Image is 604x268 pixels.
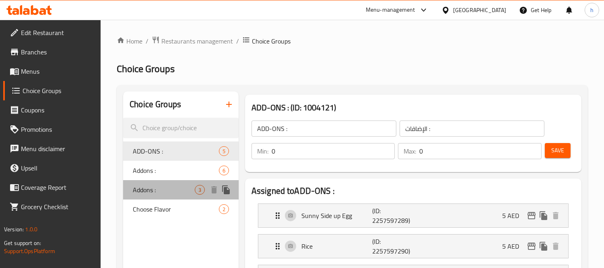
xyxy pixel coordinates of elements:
p: Rice [301,241,372,251]
a: Upsell [3,158,101,178]
span: 5 [219,148,229,155]
a: Restaurants management [152,36,233,46]
span: 6 [219,167,229,175]
span: 2 [219,206,229,213]
button: Save [545,143,571,158]
button: delete [550,210,562,222]
div: Addons :3deleteduplicate [123,180,239,199]
div: ADD-ONS :5 [123,141,239,161]
p: (ID: 2257597289) [372,206,420,225]
span: Upsell [21,163,95,173]
a: Coupons [3,100,101,120]
a: Edit Restaurant [3,23,101,42]
li: / [236,36,239,46]
p: Sunny Side up Egg [301,211,372,220]
span: ADD-ONS : [133,146,219,156]
input: search [123,118,239,138]
a: Choice Groups [3,81,101,100]
span: Addons : [133,185,195,195]
h2: Choice Groups [130,98,181,110]
div: Choices [219,204,229,214]
p: 5 AED [502,211,526,220]
p: 5 AED [502,241,526,251]
span: Menu disclaimer [21,144,95,154]
a: Menu disclaimer [3,139,101,158]
a: Branches [3,42,101,62]
a: Home [117,36,142,46]
span: h [590,6,594,15]
a: Menus [3,62,101,81]
div: Menu-management [366,5,415,15]
div: Choices [219,146,229,156]
span: Promotions [21,125,95,134]
button: delete [550,240,562,252]
button: duplicate [538,210,550,222]
li: / [146,36,148,46]
span: Addons : [133,166,219,175]
span: Restaurants management [161,36,233,46]
span: Choice Groups [252,36,291,46]
span: Get support on: [4,238,41,248]
li: Expand [251,231,575,262]
p: Max: [404,146,416,156]
a: Promotions [3,120,101,139]
button: duplicate [220,184,232,196]
nav: breadcrumb [117,36,588,46]
span: Choose Flavor [133,204,219,214]
span: Choice Groups [23,86,95,96]
span: Coupons [21,105,95,115]
span: Save [551,145,564,156]
span: Choice Groups [117,60,175,78]
div: Choices [195,185,205,195]
span: Coverage Report [21,183,95,192]
div: Choose Flavor2 [123,199,239,219]
div: Expand [258,235,568,258]
button: delete [208,184,220,196]
button: edit [526,210,538,222]
span: Branches [21,47,95,57]
span: 3 [195,186,204,194]
h2: Assigned to ADD-ONS : [251,185,575,197]
span: Edit Restaurant [21,28,95,37]
span: Version: [4,224,24,235]
a: Coverage Report [3,178,101,197]
a: Grocery Checklist [3,197,101,216]
a: Support.OpsPlatform [4,246,55,256]
button: duplicate [538,240,550,252]
span: 1.0.0 [25,224,37,235]
span: Grocery Checklist [21,202,95,212]
h3: ADD-ONS : (ID: 1004121) [251,101,575,114]
span: Menus [21,66,95,76]
div: [GEOGRAPHIC_DATA] [453,6,506,15]
p: Min: [257,146,268,156]
div: Expand [258,204,568,227]
button: edit [526,240,538,252]
div: Choices [219,166,229,175]
li: Expand [251,200,575,231]
div: Addons :6 [123,161,239,180]
p: (ID: 2257597290) [372,237,420,256]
